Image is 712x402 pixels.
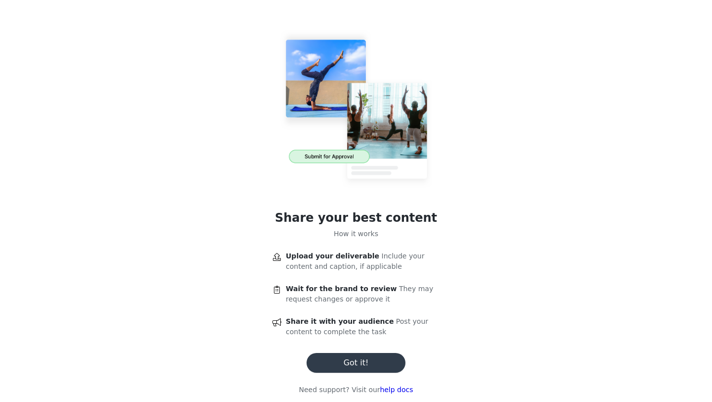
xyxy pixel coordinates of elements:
[299,385,413,395] p: Need support? Visit our
[286,285,397,293] span: Wait for the brand to review
[307,353,405,373] button: Got it!
[380,386,413,394] a: help docs
[286,285,433,303] span: They may request changes or approve it
[286,317,394,325] span: Share it with your audience
[334,229,378,239] p: How it works
[286,252,424,270] span: Include your content and caption, if applicable
[286,317,428,336] span: Post your content to complete the task
[286,252,379,260] span: Upload your deliverable
[269,24,443,197] img: content approval
[275,209,437,227] h1: Share your best content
